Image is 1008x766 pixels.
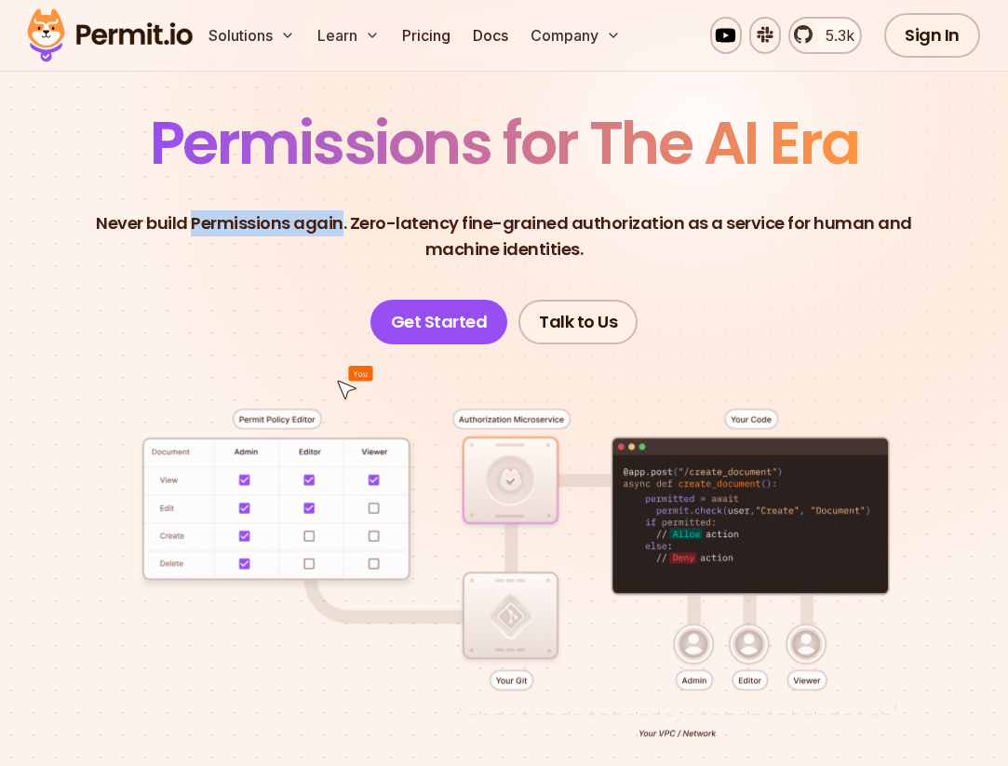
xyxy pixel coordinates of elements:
p: Never build Permissions again. Zero-latency fine-grained authorization as a service for human and... [60,210,948,262]
a: Get Started [370,300,508,344]
a: Docs [465,17,516,54]
button: Solutions [201,17,302,54]
a: Pricing [395,17,458,54]
button: Company [523,17,628,54]
img: Permit logo [19,4,201,67]
a: Sign In [884,13,980,58]
a: 5.3k [788,17,862,54]
span: 5.3k [814,24,854,47]
a: Talk to Us [518,300,638,344]
button: Learn [310,17,387,54]
span: Permissions for The AI Era [150,101,859,184]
